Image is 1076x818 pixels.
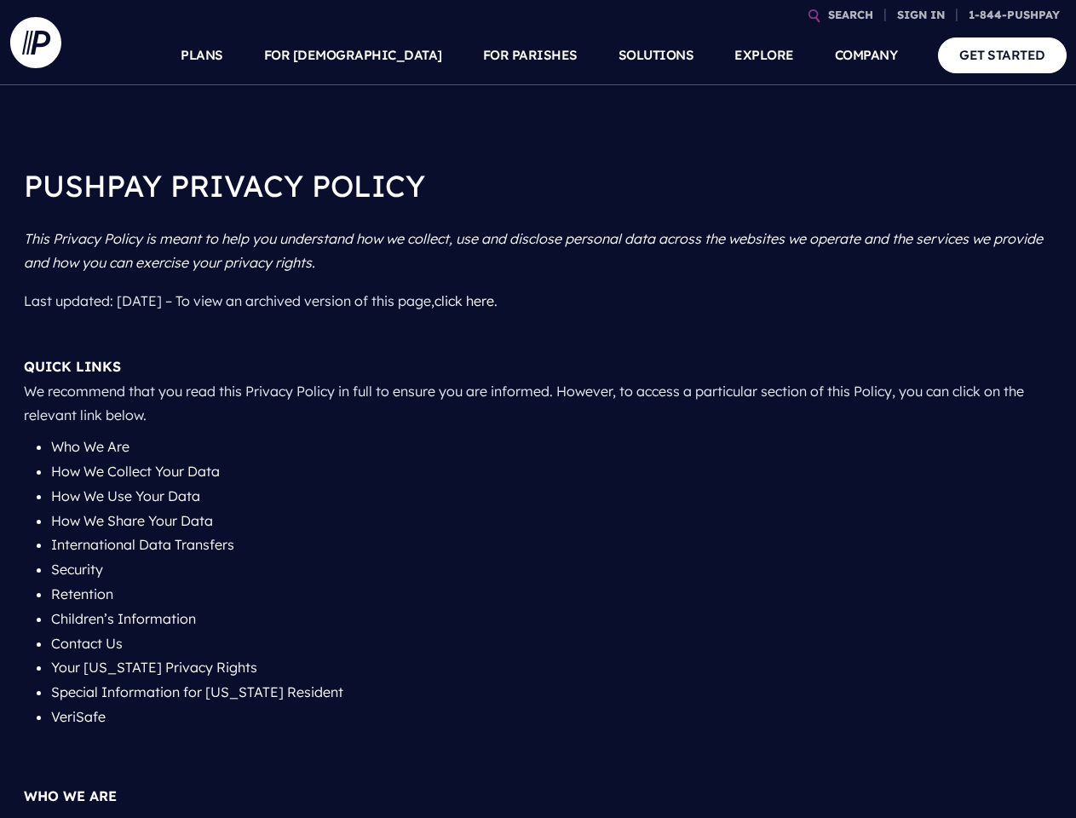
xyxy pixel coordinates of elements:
a: EXPLORE [734,26,794,85]
b: WHO WE ARE [24,787,117,804]
p: We recommend that you read this Privacy Policy in full to ensure you are informed. However, to ac... [24,348,1053,435]
a: Retention [51,585,113,602]
a: Special Information for [US_STATE] Resident [51,683,343,700]
a: Children’s Information [51,610,196,627]
p: Last updated: [DATE] – To view an archived version of this page, . [24,282,1053,320]
a: Your [US_STATE] Privacy Rights [51,659,257,676]
a: Contact Us [51,635,123,652]
b: QUICK LINKS [24,358,121,375]
a: Who We Are [51,438,129,455]
a: International Data Transfers [51,536,234,553]
a: GET STARTED [938,37,1067,72]
i: This Privacy Policy is meant to help you understand how we collect, use and disclose personal dat... [24,230,1043,272]
a: FOR PARISHES [483,26,578,85]
a: How We Use Your Data [51,487,200,504]
a: PLANS [181,26,223,85]
a: VeriSafe [51,708,106,725]
h1: PUSHPAY PRIVACY POLICY [24,153,1053,220]
a: Security [51,561,103,578]
a: How We Collect Your Data [51,463,220,480]
a: SOLUTIONS [619,26,694,85]
a: How We Share Your Data [51,512,213,529]
a: FOR [DEMOGRAPHIC_DATA] [264,26,442,85]
a: COMPANY [835,26,898,85]
a: click here [434,292,494,309]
